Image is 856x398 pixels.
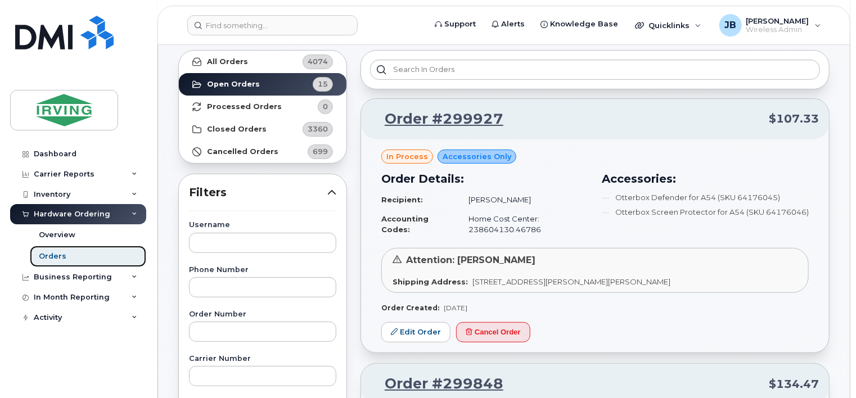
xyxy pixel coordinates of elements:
a: Knowledge Base [533,13,626,35]
a: Processed Orders0 [179,96,346,118]
li: Otterbox Defender for A54 (SKU 64176045) [602,192,809,203]
strong: Shipping Address: [393,277,468,286]
span: Attention: [PERSON_NAME] [406,255,535,265]
span: Accessories Only [443,151,511,162]
button: Cancel Order [456,322,530,343]
a: Support [427,13,484,35]
input: Search in orders [370,60,820,80]
span: Knowledge Base [550,19,618,30]
span: in process [386,151,428,162]
a: Order #299927 [371,109,503,129]
input: Find something... [187,15,358,35]
a: Open Orders15 [179,73,346,96]
h3: Order Details: [381,170,588,187]
strong: Open Orders [207,80,260,89]
strong: All Orders [207,57,248,66]
span: 3360 [308,124,328,134]
span: 4074 [308,56,328,67]
span: 15 [318,79,328,89]
a: Closed Orders3360 [179,118,346,141]
span: Alerts [501,19,525,30]
label: Order Number [189,311,336,318]
strong: Order Created: [381,304,439,312]
span: [DATE] [444,304,467,312]
span: $134.47 [769,376,819,392]
a: Alerts [484,13,533,35]
strong: Closed Orders [207,125,267,134]
label: Carrier Number [189,355,336,363]
strong: Accounting Codes: [381,214,429,234]
span: 0 [323,101,328,112]
span: Quicklinks [648,21,690,30]
td: [PERSON_NAME] [459,190,588,210]
span: [STREET_ADDRESS][PERSON_NAME][PERSON_NAME] [472,277,670,286]
strong: Recipient: [381,195,423,204]
a: Edit Order [381,322,450,343]
label: Username [189,221,336,229]
a: Order #299848 [371,374,503,394]
h3: Accessories: [602,170,809,187]
span: Wireless Admin [746,25,809,34]
td: Home Cost Center: 238604130.46786 [459,209,588,239]
li: Otterbox Screen Protector for A54 (SKU 64176046) [602,207,809,218]
span: Support [444,19,476,30]
strong: Processed Orders [207,102,282,111]
span: Filters [189,184,327,201]
span: [PERSON_NAME] [746,16,809,25]
div: Quicklinks [627,14,709,37]
a: All Orders4074 [179,51,346,73]
a: Cancelled Orders699 [179,141,346,163]
span: 699 [313,146,328,157]
div: Jim Briggs [711,14,829,37]
label: Phone Number [189,266,336,274]
strong: Cancelled Orders [207,147,278,156]
span: $107.33 [769,111,819,127]
span: JB [724,19,736,32]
